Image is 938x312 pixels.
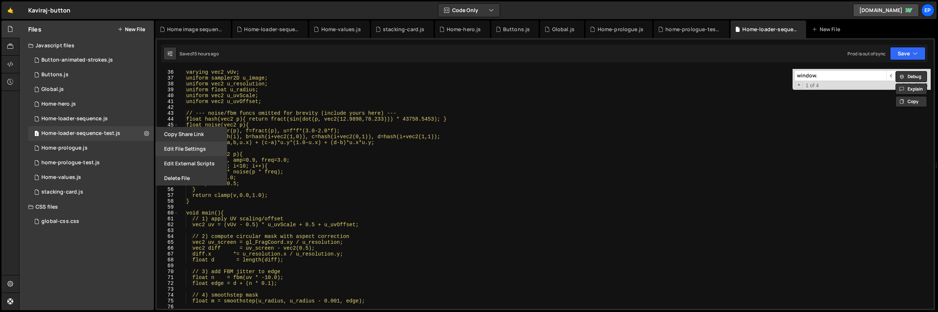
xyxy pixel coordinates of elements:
[157,304,178,310] div: 76
[28,214,154,229] div: 16061/43261.css
[28,155,154,170] div: 16061/44087.js
[157,298,178,304] div: 75
[895,84,927,95] button: Explain
[447,26,481,33] div: Home-hero.js
[157,99,178,104] div: 41
[503,26,530,33] div: Buttons.js
[1,1,19,19] a: 🤙
[244,26,299,33] div: Home-loader-sequence.js
[157,192,178,198] div: 57
[28,170,154,185] div: 16061/43950.js
[321,26,361,33] div: Home-values.js
[890,47,926,60] button: Save
[28,82,154,97] div: 16061/45009.js
[155,171,227,186] button: Delete File
[28,67,154,82] div: 16061/43050.js
[41,101,76,107] div: Home-hero.js
[193,51,219,57] div: 15 hours ago
[155,127,227,142] button: Copy share link
[847,51,886,57] div: Prod is out of sync
[41,159,100,166] div: home-prologue-test.js
[157,75,178,81] div: 37
[921,4,934,17] a: Ep
[157,198,178,204] div: 58
[157,263,178,269] div: 69
[795,82,803,88] span: Toggle Replace mode
[167,26,222,33] div: Home image sequence.js
[157,81,178,87] div: 38
[157,93,178,99] div: 40
[552,26,575,33] div: Global.js
[28,97,154,111] div: 16061/43948.js
[19,199,154,214] div: CSS files
[28,25,41,33] h2: Files
[157,204,178,210] div: 59
[742,26,797,33] div: Home-loader-sequence-test.js
[41,145,88,151] div: Home-prologue.js
[157,110,178,116] div: 43
[41,57,113,63] div: Button-animated-strokes.js
[157,286,178,292] div: 73
[794,70,886,81] input: Search for
[157,251,178,257] div: 67
[41,115,108,122] div: Home-loader-sequence.js
[383,26,425,33] div: stacking-card.js
[155,156,227,171] button: Edit External Scripts
[41,218,79,225] div: global-css.css
[157,275,178,280] div: 71
[157,69,178,75] div: 36
[157,257,178,263] div: 68
[803,82,822,88] span: 1 of 4
[157,116,178,122] div: 44
[157,216,178,222] div: 61
[28,6,70,15] div: Kaviraj-button
[28,53,154,67] div: 16061/43947.js
[895,96,927,107] button: Copy
[34,131,39,137] span: 1
[118,26,145,32] button: New File
[895,71,927,82] button: Debug
[812,26,843,33] div: New File
[157,222,178,228] div: 62
[157,122,178,128] div: 45
[157,104,178,110] div: 42
[157,269,178,275] div: 70
[28,141,154,155] div: 16061/43249.js
[157,228,178,234] div: 63
[598,26,644,33] div: Home-prologue.js
[28,185,154,199] div: 16061/44833.js
[41,130,120,137] div: Home-loader-sequence-test.js
[28,111,154,126] div: 16061/43594.js
[157,187,178,192] div: 56
[157,234,178,239] div: 64
[155,142,227,156] button: Edit File Settings
[180,51,219,57] div: Saved
[157,292,178,298] div: 74
[438,4,500,17] button: Code Only
[853,4,919,17] a: [DOMAIN_NAME]
[157,210,178,216] div: 60
[157,239,178,245] div: 65
[19,38,154,53] div: Javascript files
[41,174,81,181] div: Home-values.js
[157,280,178,286] div: 72
[665,26,720,33] div: home-prologue-test.js
[886,70,897,81] span: ​
[41,189,83,195] div: stacking-card.js
[28,126,154,141] div: 16061/44088.js
[41,86,64,93] div: Global.js
[157,87,178,93] div: 39
[157,245,178,251] div: 66
[41,71,69,78] div: Buttons.js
